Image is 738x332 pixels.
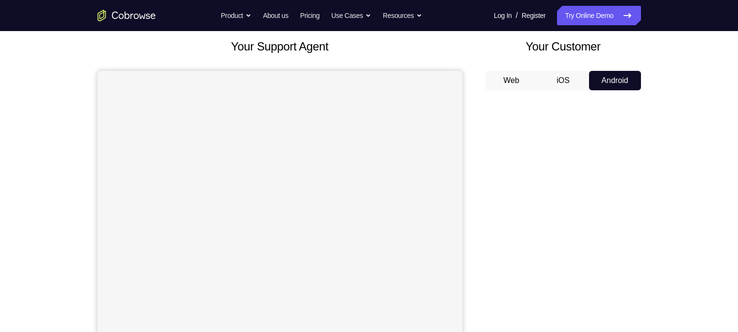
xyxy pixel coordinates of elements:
a: Go to the home page [98,10,156,21]
a: Log In [494,6,512,25]
h2: Your Customer [486,38,641,55]
button: Resources [383,6,422,25]
button: Android [589,71,641,90]
span: / [516,10,518,21]
a: About us [263,6,288,25]
button: Use Cases [331,6,371,25]
h2: Your Support Agent [98,38,462,55]
button: Web [486,71,538,90]
button: Product [221,6,251,25]
button: iOS [537,71,589,90]
a: Try Online Demo [557,6,640,25]
a: Pricing [300,6,319,25]
a: Register [522,6,545,25]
